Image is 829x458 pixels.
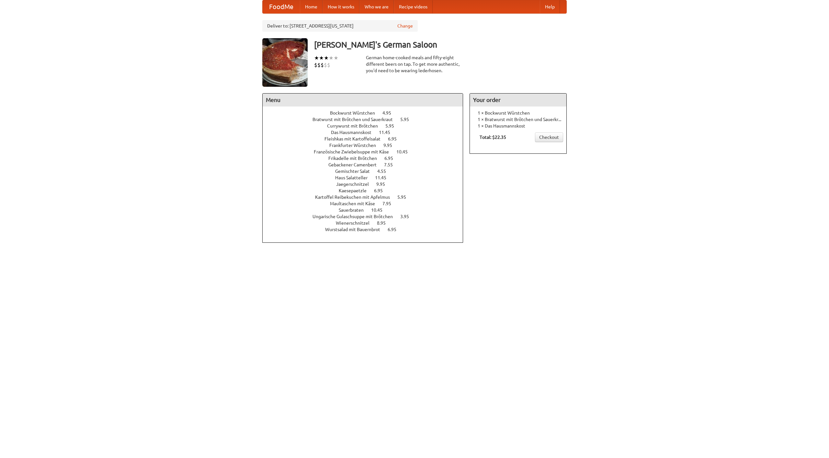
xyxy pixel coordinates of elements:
span: Gemischter Salat [335,169,376,174]
li: ★ [324,54,329,61]
li: 1 × Bratwurst mit Brötchen und Sauerkraut [473,116,563,123]
span: Sauerbraten [339,207,370,213]
li: $ [317,61,321,69]
a: Currywurst mit Brötchen 5.95 [327,123,406,128]
span: Frikadelle mit Brötchen [328,156,383,161]
span: Kartoffel Reibekuchen mit Apfelmus [315,195,396,200]
span: Das Hausmannskost [331,130,378,135]
li: ★ [314,54,319,61]
div: Deliver to: [STREET_ADDRESS][US_STATE] [262,20,418,32]
li: 1 × Bockwurst Würstchen [473,110,563,116]
span: Maultaschen mit Käse [330,201,381,206]
li: $ [314,61,317,69]
a: Gebackener Camenbert 7.55 [328,162,405,167]
a: Bratwurst mit Brötchen und Sauerkraut 5.95 [312,117,421,122]
a: Jaegerschnitzel 9.95 [336,182,397,187]
li: ★ [329,54,334,61]
a: How it works [323,0,359,13]
a: Wienerschnitzel 8.95 [336,220,398,226]
a: Kaesepaetzle 6.95 [339,188,395,193]
a: Bockwurst Würstchen 4.95 [330,110,403,116]
span: 7.95 [382,201,398,206]
span: Wienerschnitzel [336,220,376,226]
span: 4.95 [382,110,398,116]
span: 4.55 [377,169,392,174]
h3: [PERSON_NAME]'s German Saloon [314,38,567,51]
a: Fleishkas mit Kartoffelsalat 6.95 [324,136,409,141]
span: 7.55 [384,162,399,167]
span: 6.95 [388,227,403,232]
li: $ [321,61,324,69]
span: 6.95 [388,136,403,141]
h4: Your order [470,94,566,106]
a: Frankfurter Würstchen 9.95 [329,143,404,148]
a: Wurstsalad mit Bauernbrot 6.95 [325,227,408,232]
a: Gemischter Salat 4.55 [335,169,398,174]
span: Fleishkas mit Kartoffelsalat [324,136,387,141]
span: Frankfurter Würstchen [329,143,382,148]
span: 8.95 [377,220,392,226]
span: 6.95 [384,156,400,161]
a: Recipe videos [394,0,433,13]
a: Change [397,23,413,29]
span: 9.95 [383,143,399,148]
span: 10.45 [396,149,414,154]
li: $ [327,61,330,69]
a: Sauerbraten 10.45 [339,207,394,213]
span: 11.45 [379,130,397,135]
span: Gebackener Camenbert [328,162,383,167]
span: Bratwurst mit Brötchen und Sauerkraut [312,117,399,122]
a: Haus Salatteller 11.45 [335,175,398,180]
a: Home [300,0,323,13]
li: ★ [319,54,324,61]
span: 3.95 [400,214,415,219]
span: Wurstsalad mit Bauernbrot [325,227,387,232]
span: Jaegerschnitzel [336,182,375,187]
span: 11.45 [375,175,393,180]
a: Checkout [535,132,563,142]
span: Haus Salatteller [335,175,374,180]
a: Kartoffel Reibekuchen mit Apfelmus 5.95 [315,195,418,200]
a: Maultaschen mit Käse 7.95 [330,201,403,206]
span: Kaesepaetzle [339,188,373,193]
a: Ungarische Gulaschsuppe mit Brötchen 3.95 [312,214,421,219]
span: 6.95 [374,188,389,193]
li: $ [324,61,327,69]
h4: Menu [263,94,463,106]
a: Das Hausmannskost 11.45 [331,130,402,135]
span: 9.95 [376,182,392,187]
a: Frikadelle mit Brötchen 6.95 [328,156,405,161]
b: Total: $22.35 [480,135,506,140]
span: 5.95 [400,117,415,122]
span: Französische Zwiebelsuppe mit Käse [314,149,395,154]
span: 5.95 [385,123,401,128]
li: 1 × Das Hausmannskost [473,123,563,129]
a: Französische Zwiebelsuppe mit Käse 10.45 [314,149,420,154]
span: Currywurst mit Brötchen [327,123,384,128]
div: German home-cooked meals and fifty-eight different beers on tap. To get more authentic, you'd nee... [366,54,463,74]
span: 5.95 [397,195,413,200]
span: Ungarische Gulaschsuppe mit Brötchen [312,214,399,219]
a: FoodMe [263,0,300,13]
img: angular.jpg [262,38,308,87]
span: 10.45 [371,207,389,213]
a: Who we are [359,0,394,13]
li: ★ [334,54,338,61]
span: Bockwurst Würstchen [330,110,381,116]
a: Help [540,0,560,13]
